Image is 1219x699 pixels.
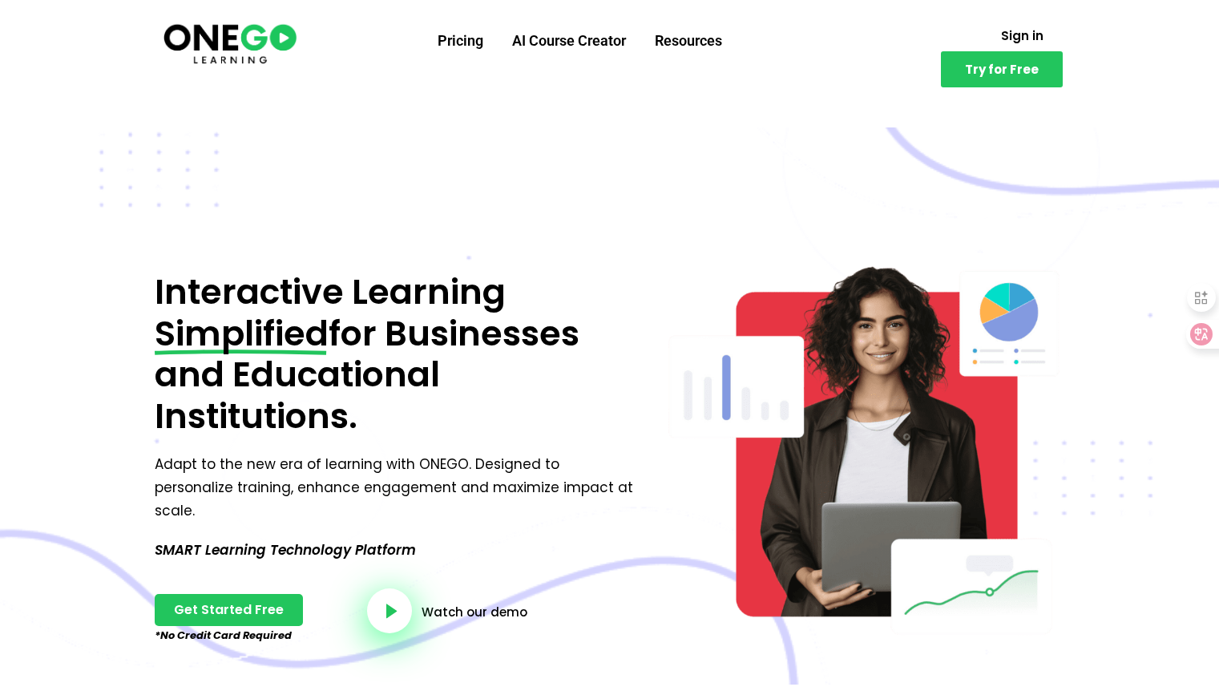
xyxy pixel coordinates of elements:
[155,453,640,523] p: Adapt to the new era of learning with ONEGO. Designed to personalize training, enhance engagement...
[155,268,506,316] span: Interactive Learning
[155,539,640,562] p: SMART Learning Technology Platform
[1001,30,1043,42] span: Sign in
[155,309,579,440] span: for Businesses and Educational Institutions.
[367,588,412,633] a: video-button
[965,63,1039,75] span: Try for Free
[174,604,284,616] span: Get Started Free
[982,20,1063,51] a: Sign in
[498,20,640,62] a: AI Course Creator
[155,628,292,643] em: *No Credit Card Required
[423,20,498,62] a: Pricing
[640,20,737,62] a: Resources
[941,51,1063,87] a: Try for Free
[422,606,527,618] a: Watch our demo
[155,313,329,355] span: Simplified
[155,594,303,626] a: Get Started Free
